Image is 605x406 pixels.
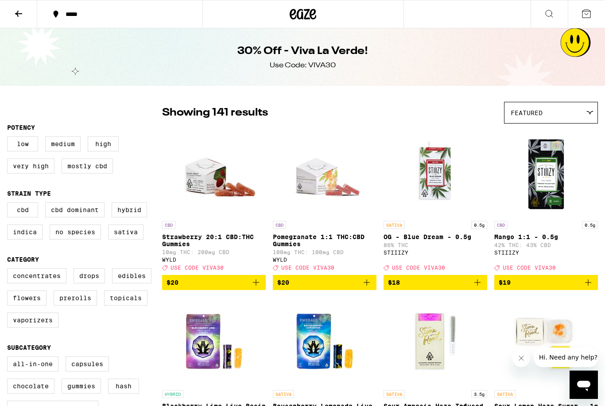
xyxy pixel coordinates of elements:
[7,136,38,151] label: Low
[108,224,143,240] label: Sativa
[273,221,286,229] p: CBD
[7,356,58,371] label: All-In-One
[66,356,109,371] label: Capsules
[62,159,113,174] label: Mostly CBD
[582,221,598,229] p: 0.5g
[7,268,66,283] label: Concentrates
[104,290,147,305] label: Topicals
[170,297,258,386] img: Emerald Sky - Blackberry Lime Live Resin Gummies
[512,349,530,367] iframe: Close message
[502,128,590,217] img: STIIIZY - Mango 1:1 - 0.5g
[534,348,598,367] iframe: Message from company
[167,279,178,286] span: $20
[7,379,54,394] label: Chocolate
[7,190,51,197] legend: Strain Type
[570,371,598,399] iframe: Button to launch messaging window
[273,275,376,290] button: Add to bag
[494,275,598,290] button: Add to bag
[384,242,487,248] p: 86% THC
[7,256,39,263] legend: Category
[270,61,336,70] div: Use Code: VIVA30
[45,202,105,217] label: CBD Dominant
[499,279,511,286] span: $19
[384,128,487,275] a: Open page for OG - Blue Dream - 0.5g from STIIIZY
[162,233,266,247] p: Strawberry 20:1 CBD:THC Gummies
[162,221,175,229] p: CBD
[7,313,58,328] label: Vaporizers
[494,221,508,229] p: CBD
[494,390,516,398] p: SATIVA
[494,242,598,248] p: 42% THC: 43% CBD
[471,221,487,229] p: 0.5g
[162,275,266,290] button: Add to bag
[7,224,43,240] label: Indica
[50,224,101,240] label: No Species
[170,128,258,217] img: WYLD - Strawberry 20:1 CBD:THC Gummies
[162,249,266,255] p: 10mg THC: 200mg CBD
[7,124,35,131] legend: Potency
[384,390,405,398] p: SATIVA
[74,268,105,283] label: Drops
[7,159,54,174] label: Very High
[7,344,51,351] legend: Subcategory
[471,390,487,398] p: 3.5g
[384,221,405,229] p: SATIVA
[7,202,38,217] label: CBD
[494,250,598,255] div: STIIIZY
[45,136,81,151] label: Medium
[502,297,591,386] img: Stone Road - Sour Lemon Haze Sugar - 1g
[494,233,598,240] p: Mango 1:1 - 0.5g
[237,44,368,59] h1: 30% Off - Viva La Verde!
[112,268,151,283] label: Edibles
[162,128,266,275] a: Open page for Strawberry 20:1 CBD:THC Gummies from WYLD
[280,128,369,217] img: WYLD - Pomegranate 1:1 THC:CBD Gummies
[392,265,445,271] span: USE CODE VIVA30
[273,128,376,275] a: Open page for Pomegranate 1:1 THC:CBD Gummies from WYLD
[281,265,334,271] span: USE CODE VIVA30
[54,290,97,305] label: Prerolls
[503,265,556,271] span: USE CODE VIVA30
[108,379,139,394] label: Hash
[384,233,487,240] p: OG - Blue Dream - 0.5g
[388,279,400,286] span: $18
[391,297,480,386] img: Stone Road - Sour Amnesia Haze Infused 5-Pack - 3.5g
[162,105,268,120] p: Showing 141 results
[171,265,224,271] span: USE CODE VIVA30
[391,128,480,217] img: STIIIZY - OG - Blue Dream - 0.5g
[162,390,183,398] p: HYBRID
[273,390,294,398] p: SATIVA
[273,257,376,263] div: WYLD
[112,202,147,217] label: Hybrid
[273,249,376,255] p: 100mg THC: 100mg CBD
[88,136,119,151] label: High
[280,297,369,386] img: Emerald Sky - Boysenberry Lemonade Live Resin Gummies
[277,279,289,286] span: $20
[62,379,101,394] label: Gummies
[511,109,543,116] span: Featured
[384,275,487,290] button: Add to bag
[162,257,266,263] div: WYLD
[384,250,487,255] div: STIIIZY
[273,233,376,247] p: Pomegranate 1:1 THC:CBD Gummies
[494,128,598,275] a: Open page for Mango 1:1 - 0.5g from STIIIZY
[7,290,47,305] label: Flowers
